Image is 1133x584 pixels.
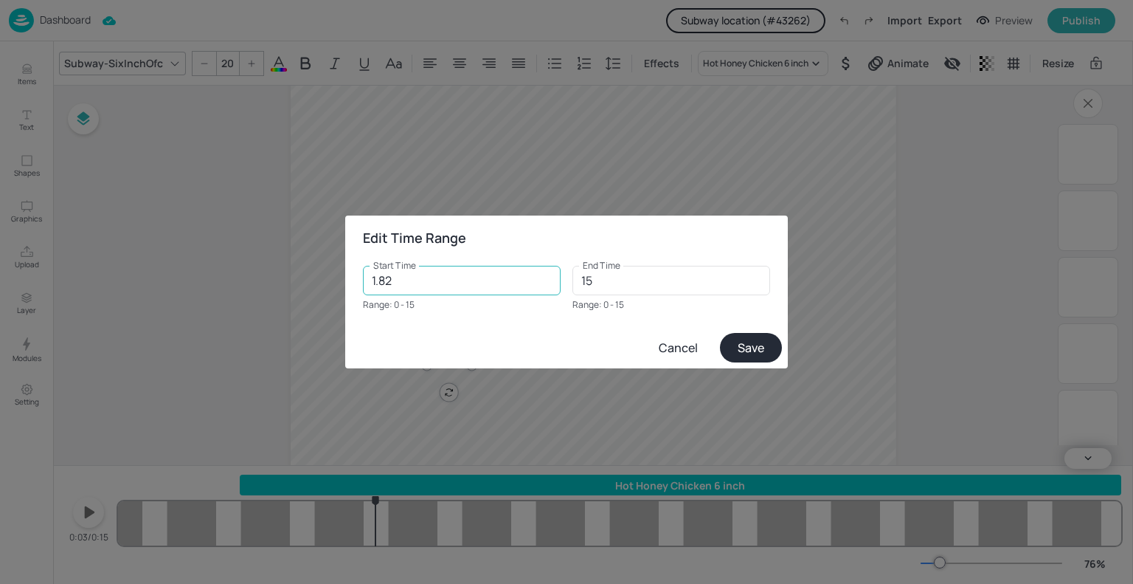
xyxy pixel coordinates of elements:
[363,298,561,312] p: Range: 0 - 15
[345,216,788,261] h2: Edit Time Range
[642,334,714,361] button: Cancel
[720,333,782,363] button: Save
[583,259,620,272] label: End Time
[572,298,770,312] p: Range: 0 - 15
[373,259,416,272] label: Start Time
